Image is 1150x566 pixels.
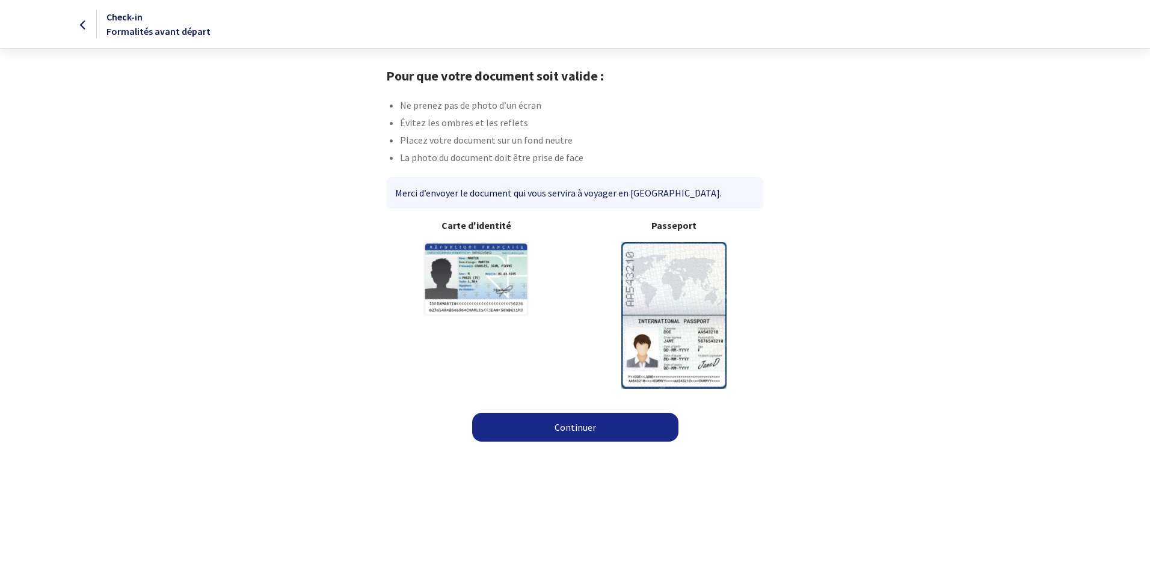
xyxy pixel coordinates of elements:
b: Carte d'identité [387,218,565,233]
li: Ne prenez pas de photo d’un écran [400,98,763,115]
div: Merci d’envoyer le document qui vous servira à voyager en [GEOGRAPHIC_DATA]. [387,177,763,208]
li: Évitez les ombres et les reflets [400,115,763,133]
li: Placez votre document sur un fond neutre [400,133,763,150]
b: Passeport [585,218,763,233]
img: illuPasseport.svg [621,242,727,388]
h1: Pour que votre document soit valide : [386,68,763,84]
li: La photo du document doit être prise de face [400,150,763,168]
a: Continuer [472,413,678,442]
img: illuCNI.svg [423,242,529,316]
span: Check-in Formalités avant départ [106,11,211,37]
